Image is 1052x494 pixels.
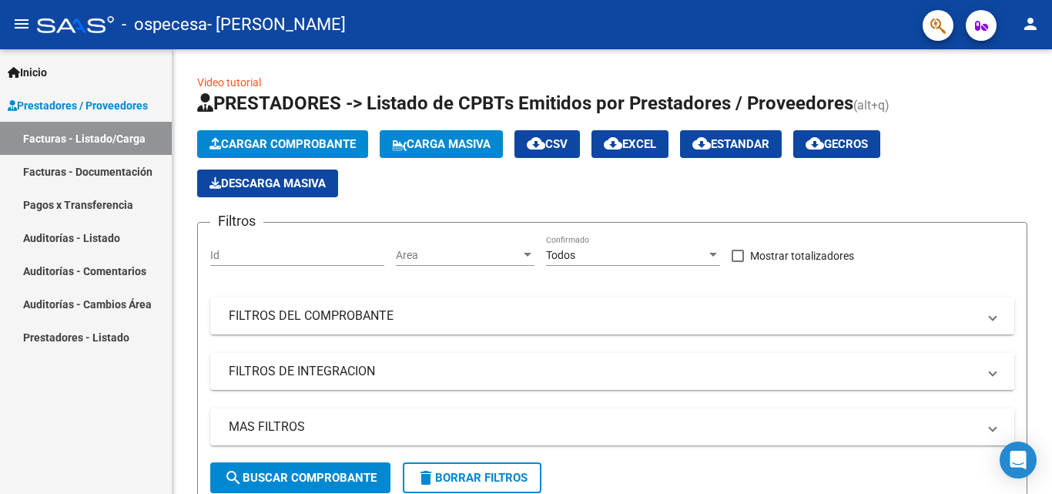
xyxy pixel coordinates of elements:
[210,462,390,493] button: Buscar Comprobante
[8,97,148,114] span: Prestadores / Proveedores
[210,210,263,232] h3: Filtros
[396,249,521,262] span: Area
[527,137,568,151] span: CSV
[604,137,656,151] span: EXCEL
[604,134,622,153] mat-icon: cloud_download
[793,130,880,158] button: Gecros
[692,134,711,153] mat-icon: cloud_download
[514,130,580,158] button: CSV
[591,130,668,158] button: EXCEL
[853,98,890,113] span: (alt+q)
[229,307,977,324] mat-panel-title: FILTROS DEL COMPROBANTE
[417,469,435,487] mat-icon: delete
[224,469,243,487] mat-icon: search
[197,170,338,197] app-download-masive: Descarga masiva de comprobantes (adjuntos)
[224,471,377,485] span: Buscar Comprobante
[210,353,1014,390] mat-expansion-panel-header: FILTROS DE INTEGRACION
[8,64,47,81] span: Inicio
[392,137,491,151] span: Carga Masiva
[692,137,769,151] span: Estandar
[229,363,977,380] mat-panel-title: FILTROS DE INTEGRACION
[417,471,528,485] span: Borrar Filtros
[546,249,575,261] span: Todos
[527,134,545,153] mat-icon: cloud_download
[197,76,261,89] a: Video tutorial
[209,137,356,151] span: Cargar Comprobante
[229,418,977,435] mat-panel-title: MAS FILTROS
[197,92,853,114] span: PRESTADORES -> Listado de CPBTs Emitidos por Prestadores / Proveedores
[210,408,1014,445] mat-expansion-panel-header: MAS FILTROS
[122,8,207,42] span: - ospecesa
[806,134,824,153] mat-icon: cloud_download
[1021,15,1040,33] mat-icon: person
[380,130,503,158] button: Carga Masiva
[750,247,854,265] span: Mostrar totalizadores
[806,137,868,151] span: Gecros
[403,462,541,493] button: Borrar Filtros
[210,297,1014,334] mat-expansion-panel-header: FILTROS DEL COMPROBANTE
[12,15,31,33] mat-icon: menu
[1000,442,1037,479] div: Open Intercom Messenger
[197,130,368,158] button: Cargar Comprobante
[209,176,326,190] span: Descarga Masiva
[207,8,346,42] span: - [PERSON_NAME]
[197,170,338,197] button: Descarga Masiva
[680,130,782,158] button: Estandar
